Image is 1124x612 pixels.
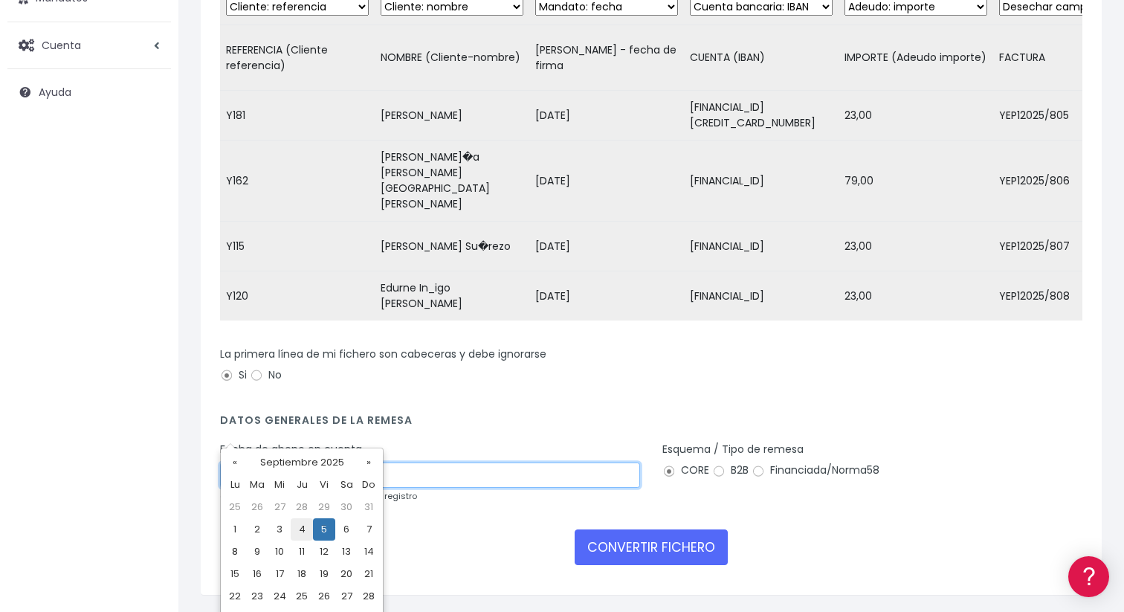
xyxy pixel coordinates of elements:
[15,126,282,149] a: Información general
[839,91,993,141] td: 23,00
[358,518,380,541] td: 7
[220,367,247,383] label: Si
[335,541,358,563] td: 13
[220,442,362,457] label: Fecha de abono en cuenta
[684,141,839,222] td: [FINANCIAL_ID]
[684,222,839,271] td: [FINANCIAL_ID]
[529,271,684,321] td: [DATE]
[224,451,246,474] th: «
[335,518,358,541] td: 6
[224,518,246,541] td: 1
[220,271,375,321] td: Y120
[358,474,380,496] th: Do
[358,451,380,474] th: »
[15,234,282,257] a: Videotutoriales
[224,541,246,563] td: 8
[684,25,839,91] td: CUENTA (IBAN)
[313,496,335,518] td: 29
[15,380,282,403] a: API
[220,414,1082,434] h4: Datos generales de la remesa
[291,496,313,518] td: 28
[246,451,358,474] th: Septiembre 2025
[246,496,268,518] td: 26
[224,563,246,585] td: 15
[375,141,529,222] td: [PERSON_NAME]�a [PERSON_NAME][GEOGRAPHIC_DATA][PERSON_NAME]
[7,77,171,108] a: Ayuda
[268,541,291,563] td: 10
[15,357,282,371] div: Programadores
[220,347,546,362] label: La primera línea de mi fichero son cabeceras y debe ignorarse
[291,585,313,608] td: 25
[268,518,291,541] td: 3
[313,585,335,608] td: 26
[839,141,993,222] td: 79,00
[335,563,358,585] td: 20
[712,463,749,478] label: B2B
[7,30,171,61] a: Cuenta
[224,585,246,608] td: 22
[224,474,246,496] th: Lu
[15,257,282,280] a: Perfiles de empresas
[220,141,375,222] td: Y162
[335,496,358,518] td: 30
[246,518,268,541] td: 2
[15,164,282,178] div: Convertir ficheros
[313,541,335,563] td: 12
[268,585,291,608] td: 24
[220,25,375,91] td: REFERENCIA (Cliente referencia)
[335,585,358,608] td: 27
[529,141,684,222] td: [DATE]
[291,563,313,585] td: 18
[15,319,282,342] a: General
[529,25,684,91] td: [PERSON_NAME] - fecha de firma
[246,474,268,496] th: Ma
[15,188,282,211] a: Formatos
[529,91,684,141] td: [DATE]
[268,474,291,496] th: Mi
[204,428,286,442] a: POWERED BY ENCHANT
[358,563,380,585] td: 21
[684,271,839,321] td: [FINANCIAL_ID]
[839,222,993,271] td: 23,00
[313,563,335,585] td: 19
[375,91,529,141] td: [PERSON_NAME]
[220,91,375,141] td: Y181
[358,541,380,563] td: 14
[375,25,529,91] td: NOMBRE (Cliente-nombre)
[662,463,709,478] label: CORE
[291,518,313,541] td: 4
[15,103,282,117] div: Información general
[224,496,246,518] td: 25
[335,474,358,496] th: Sa
[246,541,268,563] td: 9
[39,85,71,100] span: Ayuda
[313,474,335,496] th: Vi
[839,271,993,321] td: 23,00
[291,474,313,496] th: Ju
[246,585,268,608] td: 23
[575,529,728,565] button: CONVERTIR FICHERO
[15,398,282,424] button: Contáctanos
[15,211,282,234] a: Problemas habituales
[268,563,291,585] td: 17
[220,222,375,271] td: Y115
[250,367,282,383] label: No
[529,222,684,271] td: [DATE]
[313,518,335,541] td: 5
[752,463,879,478] label: Financiada/Norma58
[375,271,529,321] td: Edurne In_igo [PERSON_NAME]
[358,585,380,608] td: 28
[246,563,268,585] td: 16
[358,496,380,518] td: 31
[375,222,529,271] td: [PERSON_NAME] Su�rezo
[268,496,291,518] td: 27
[684,91,839,141] td: [FINANCIAL_ID][CREDIT_CARD_NUMBER]
[291,541,313,563] td: 11
[662,442,804,457] label: Esquema / Tipo de remesa
[839,25,993,91] td: IMPORTE (Adeudo importe)
[15,295,282,309] div: Facturación
[42,37,81,52] span: Cuenta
